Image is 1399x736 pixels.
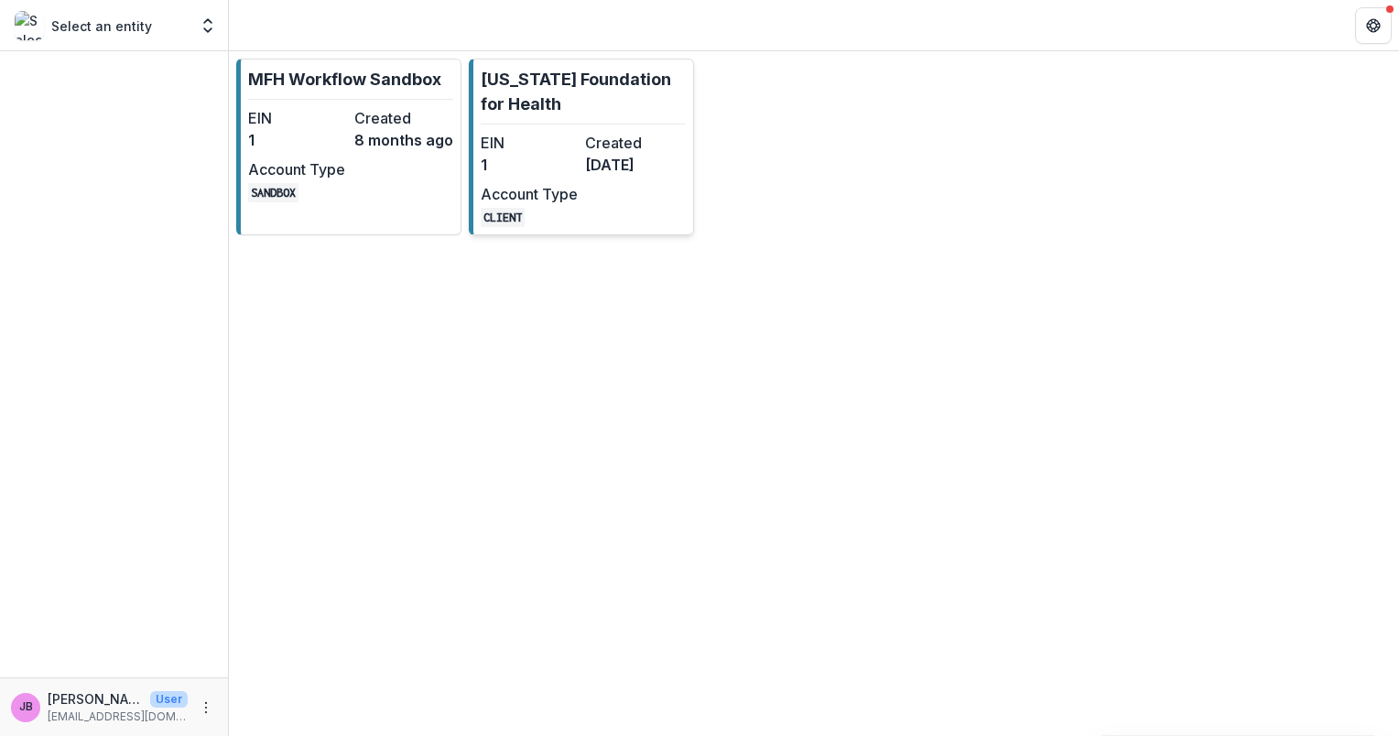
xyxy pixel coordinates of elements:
[248,107,347,129] dt: EIN
[150,691,188,708] p: User
[481,154,578,176] dd: 1
[481,183,578,205] dt: Account Type
[19,701,33,713] div: Jessie Besancenez
[1355,7,1392,44] button: Get Help
[354,129,453,151] dd: 8 months ago
[48,709,188,725] p: [EMAIL_ADDRESS][DOMAIN_NAME]
[195,7,221,44] button: Open entity switcher
[51,16,152,36] p: Select an entity
[248,129,347,151] dd: 1
[481,67,686,116] p: [US_STATE] Foundation for Health
[585,132,682,154] dt: Created
[195,697,217,719] button: More
[481,132,578,154] dt: EIN
[481,208,525,227] code: CLIENT
[236,59,461,235] a: MFH Workflow SandboxEIN1Created8 months agoAccount TypeSANDBOX
[248,67,441,92] p: MFH Workflow Sandbox
[15,11,44,40] img: Select an entity
[248,183,298,202] code: SANDBOX
[248,158,347,180] dt: Account Type
[469,59,694,235] a: [US_STATE] Foundation for HealthEIN1Created[DATE]Account TypeCLIENT
[354,107,453,129] dt: Created
[48,689,143,709] p: [PERSON_NAME]
[585,154,682,176] dd: [DATE]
